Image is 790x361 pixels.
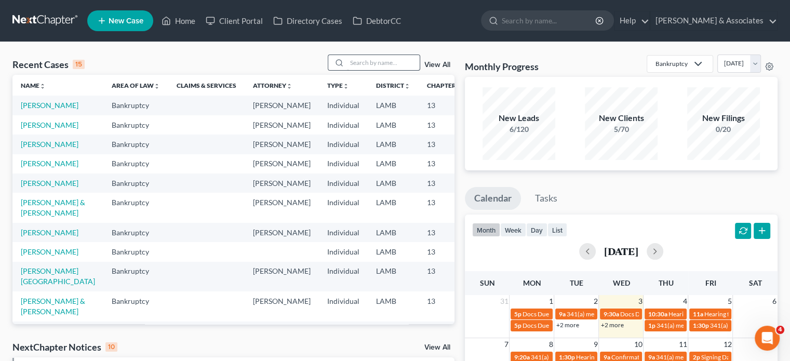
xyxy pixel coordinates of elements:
[105,342,117,352] div: 10
[347,11,406,30] a: DebtorCC
[245,154,319,173] td: [PERSON_NAME]
[655,353,756,361] span: 341(a) meeting for [PERSON_NAME]
[419,115,471,135] td: 13
[319,96,368,115] td: Individual
[424,61,450,69] a: View All
[103,262,168,291] td: Bankruptcy
[103,135,168,154] td: Bankruptcy
[73,60,85,69] div: 15
[500,223,526,237] button: week
[103,223,168,242] td: Bankruptcy
[556,321,579,329] a: +2 more
[368,193,419,222] td: LAMB
[575,353,657,361] span: Hearing for [PERSON_NAME]
[368,242,419,261] td: LAMB
[522,310,608,318] span: Docs Due for [PERSON_NAME]
[156,11,200,30] a: Home
[585,124,658,135] div: 5/70
[245,193,319,222] td: [PERSON_NAME]
[658,278,673,287] span: Thu
[592,295,598,307] span: 2
[376,82,410,89] a: Districtunfold_more
[600,321,623,329] a: +2 more
[585,112,658,124] div: New Clients
[522,322,608,329] span: Docs Due for [PERSON_NAME]
[245,291,319,321] td: [PERSON_NAME]
[648,353,654,361] span: 9a
[523,278,541,287] span: Mon
[755,326,780,351] iframe: Intercom live chat
[614,11,649,30] a: Help
[547,338,554,351] span: 8
[368,262,419,291] td: LAMB
[103,115,168,135] td: Bankruptcy
[21,159,78,168] a: [PERSON_NAME]
[592,338,598,351] span: 9
[514,310,521,318] span: 5p
[245,96,319,115] td: [PERSON_NAME]
[154,83,160,89] i: unfold_more
[103,154,168,173] td: Bankruptcy
[319,135,368,154] td: Individual
[286,83,292,89] i: unfold_more
[547,223,567,237] button: list
[419,242,471,261] td: 13
[692,322,708,329] span: 1:30p
[648,310,667,318] span: 10:30a
[558,310,565,318] span: 9a
[692,310,703,318] span: 11a
[502,11,597,30] input: Search by name...
[479,278,494,287] span: Sun
[705,278,716,287] span: Fri
[620,310,737,318] span: Docs Due for [US_STATE][PERSON_NAME]
[419,135,471,154] td: 13
[319,173,368,193] td: Individual
[465,60,539,73] h3: Monthly Progress
[245,262,319,291] td: [PERSON_NAME]
[419,322,471,341] td: 7
[368,223,419,242] td: LAMB
[319,242,368,261] td: Individual
[633,338,643,351] span: 10
[21,247,78,256] a: [PERSON_NAME]
[465,187,521,210] a: Calendar
[419,291,471,321] td: 13
[39,83,46,89] i: unfold_more
[245,135,319,154] td: [PERSON_NAME]
[343,83,349,89] i: unfold_more
[677,338,688,351] span: 11
[327,82,349,89] a: Typeunfold_more
[109,17,143,25] span: New Case
[103,291,168,321] td: Bankruptcy
[650,11,777,30] a: [PERSON_NAME] & Associates
[21,228,78,237] a: [PERSON_NAME]
[245,223,319,242] td: [PERSON_NAME]
[368,173,419,193] td: LAMB
[103,193,168,222] td: Bankruptcy
[722,338,732,351] span: 12
[530,353,631,361] span: 341(a) meeting for [PERSON_NAME]
[611,353,729,361] span: Confirmation hearing for [PERSON_NAME]
[503,338,509,351] span: 7
[12,341,117,353] div: NextChapter Notices
[21,140,78,149] a: [PERSON_NAME]
[681,295,688,307] span: 4
[404,83,410,89] i: unfold_more
[704,310,785,318] span: Hearing for [PERSON_NAME]
[419,173,471,193] td: 13
[319,291,368,321] td: Individual
[692,353,700,361] span: 2p
[547,295,554,307] span: 1
[253,82,292,89] a: Attorneyunfold_more
[526,187,567,210] a: Tasks
[771,295,778,307] span: 6
[687,112,760,124] div: New Filings
[514,353,529,361] span: 9:20a
[419,223,471,242] td: 13
[103,322,168,341] td: Bankruptcy
[268,11,347,30] a: Directory Cases
[483,124,555,135] div: 6/120
[21,179,78,188] a: [PERSON_NAME]
[483,112,555,124] div: New Leads
[21,266,95,286] a: [PERSON_NAME][GEOGRAPHIC_DATA]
